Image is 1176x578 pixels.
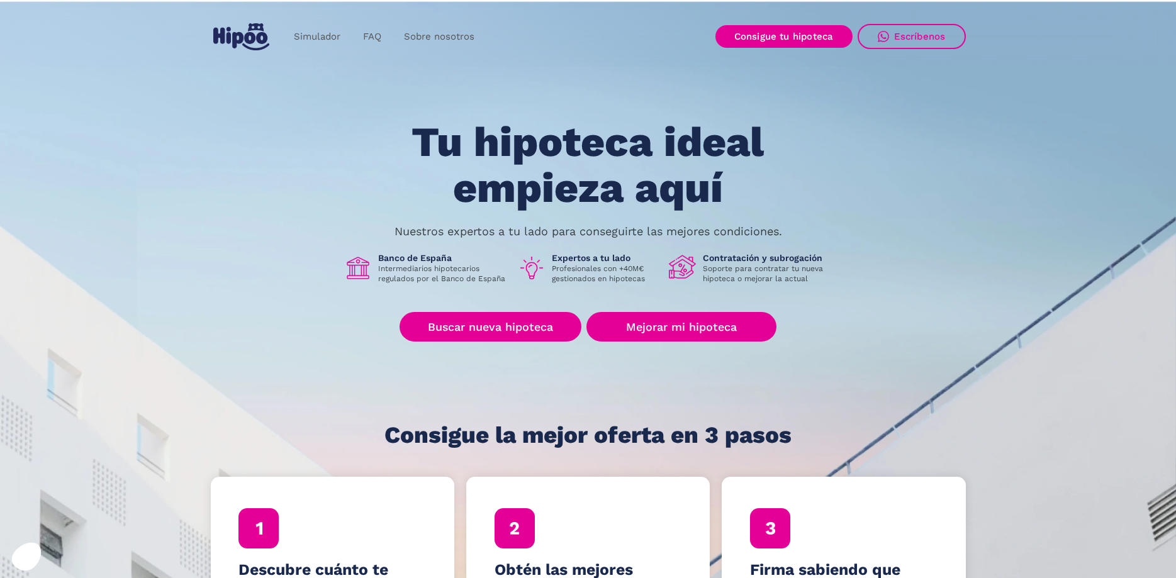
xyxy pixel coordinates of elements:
h1: Consigue la mejor oferta en 3 pasos [384,423,792,448]
p: Intermediarios hipotecarios regulados por el Banco de España [378,264,508,284]
a: FAQ [352,25,393,49]
a: Sobre nosotros [393,25,486,49]
h1: Tu hipoteca ideal empieza aquí [349,119,826,211]
h1: Banco de España [378,252,508,264]
div: Escríbenos [894,31,946,42]
p: Soporte para contratar tu nueva hipoteca o mejorar la actual [703,264,832,284]
a: Consigue tu hipoteca [715,25,853,48]
h1: Contratación y subrogación [703,252,832,264]
p: Nuestros expertos a tu lado para conseguirte las mejores condiciones. [395,226,782,236]
a: Mejorar mi hipoteca [586,312,776,342]
a: Buscar nueva hipoteca [400,312,581,342]
p: Profesionales con +40M€ gestionados en hipotecas [552,264,659,284]
a: Escríbenos [858,24,966,49]
a: Simulador [283,25,352,49]
h1: Expertos a tu lado [552,252,659,264]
